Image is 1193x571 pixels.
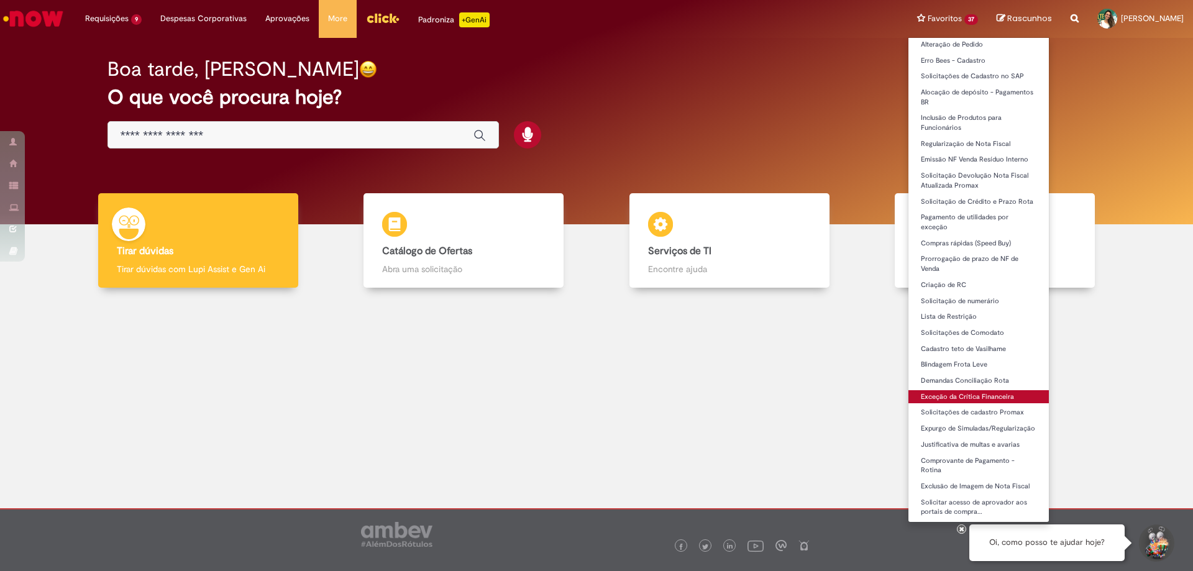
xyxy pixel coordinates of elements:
span: 9 [131,14,142,25]
span: Requisições [85,12,129,25]
img: logo_footer_linkedin.png [727,543,733,550]
span: 37 [964,14,978,25]
ul: Favoritos [908,37,1049,523]
img: logo_footer_ambev_rotulo_gray.png [361,522,432,547]
a: Solicitação Devolução Nota Fiscal Atualizada Promax [908,169,1049,192]
div: Oi, como posso te ajudar hoje? [969,524,1125,561]
a: Cadastro teto de Vasilhame [908,342,1049,356]
button: Iniciar Conversa de Suporte [1137,524,1174,562]
a: Alteração de Pedido [908,38,1049,52]
b: Catálogo de Ofertas [382,245,472,257]
a: Criação de RC [908,278,1049,292]
a: Comprovante de Pagamento - Rotina [908,454,1049,477]
a: Solicitação de numerário [908,295,1049,308]
img: logo_footer_youtube.png [747,537,764,554]
a: Demandas Conciliação Rota [908,374,1049,388]
span: Despesas Corporativas [160,12,247,25]
img: logo_footer_naosei.png [798,540,810,551]
b: Tirar dúvidas [117,245,173,257]
span: Aprovações [265,12,309,25]
a: Lista de Restrição [908,310,1049,324]
img: logo_footer_twitter.png [702,544,708,550]
a: Solicitações de Comodato [908,326,1049,340]
a: Exceção da Crítica Financeira [908,390,1049,404]
a: Regularização de Nota Fiscal [908,137,1049,151]
span: [PERSON_NAME] [1121,13,1184,24]
a: Rascunhos [997,13,1052,25]
a: Exclusão de Imagem de Nota Fiscal [908,480,1049,493]
a: Base de Conhecimento Consulte e aprenda [862,193,1128,288]
a: Blindagem Frota Leve [908,358,1049,372]
img: happy-face.png [359,60,377,78]
b: Serviços de TI [648,245,711,257]
a: Solicitações de cadastro Promax [908,406,1049,419]
p: Abra uma solicitação [382,263,545,275]
a: Catálogo de Ofertas Abra uma solicitação [331,193,597,288]
a: Solicitação de Crédito e Prazo Rota [908,195,1049,209]
a: Solicitar acesso de aprovador aos portais de compra… [908,496,1049,519]
a: Prorrogação de prazo de NF de Venda [908,252,1049,275]
p: Tirar dúvidas com Lupi Assist e Gen Ai [117,263,280,275]
a: Inclusão de Produtos para Funcionários [908,111,1049,134]
a: Serviços de TI Encontre ajuda [596,193,862,288]
h2: Boa tarde, [PERSON_NAME] [107,58,359,80]
span: More [328,12,347,25]
a: Compras rápidas (Speed Buy) [908,237,1049,250]
p: Encontre ajuda [648,263,811,275]
a: Erro Bees - Cadastro [908,54,1049,68]
img: logo_footer_facebook.png [678,544,684,550]
span: Rascunhos [1007,12,1052,24]
a: Solicitações de Cadastro no SAP [908,70,1049,83]
span: Favoritos [928,12,962,25]
p: +GenAi [459,12,490,27]
img: logo_footer_workplace.png [775,540,787,551]
img: ServiceNow [1,6,65,31]
a: Justificativa de multas e avarias [908,438,1049,452]
a: Emissão NF Venda Resíduo Interno [908,153,1049,167]
div: Padroniza [418,12,490,27]
h2: O que você procura hoje? [107,86,1086,108]
img: click_logo_yellow_360x200.png [366,9,400,27]
a: Tirar dúvidas Tirar dúvidas com Lupi Assist e Gen Ai [65,193,331,288]
a: Alocação de depósito - Pagamentos BR [908,86,1049,109]
a: Pagamento de utilidades por exceção [908,211,1049,234]
a: Expurgo de Simuladas/Regularização [908,422,1049,436]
